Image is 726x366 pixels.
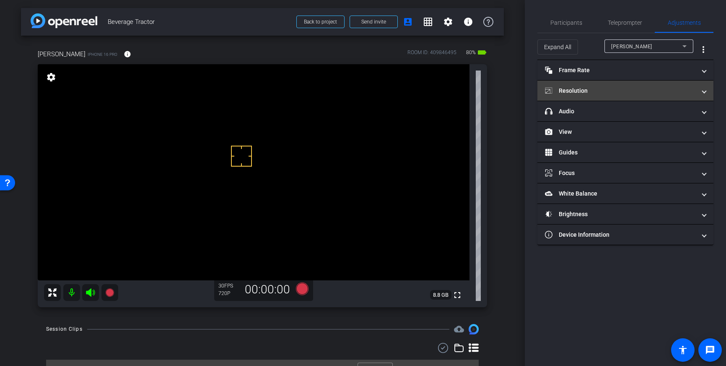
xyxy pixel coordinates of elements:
[668,20,701,26] span: Adjustments
[545,128,696,136] mat-panel-title: View
[407,49,456,61] div: ROOM ID: 409846495
[463,17,473,27] mat-icon: info
[454,324,464,334] mat-icon: cloud_upload
[545,148,696,157] mat-panel-title: Guides
[454,324,464,334] span: Destinations for your clips
[537,204,713,224] mat-expansion-panel-header: Brightness
[544,39,571,55] span: Expand All
[537,183,713,204] mat-expansion-panel-header: White Balance
[46,325,83,333] div: Session Clips
[239,282,296,297] div: 00:00:00
[608,20,642,26] span: Teleprompter
[537,163,713,183] mat-expansion-panel-header: Focus
[545,66,696,75] mat-panel-title: Frame Rate
[545,189,696,198] mat-panel-title: White Balance
[469,324,479,334] img: Session clips
[38,50,86,59] span: [PERSON_NAME]
[430,290,451,300] span: 8.8 GB
[304,19,337,25] span: Back to project
[88,51,117,58] span: iPhone 16 Pro
[537,122,713,142] mat-expansion-panel-header: View
[45,72,57,82] mat-icon: settings
[443,17,453,27] mat-icon: settings
[693,39,713,60] button: More Options for Adjustments Panel
[218,290,239,297] div: 720P
[452,290,462,300] mat-icon: fullscreen
[403,17,413,27] mat-icon: account_box
[296,16,345,28] button: Back to project
[477,47,487,58] mat-icon: battery_std
[545,169,696,178] mat-panel-title: Focus
[545,107,696,116] mat-panel-title: Audio
[423,17,433,27] mat-icon: grid_on
[545,86,696,95] mat-panel-title: Resolution
[537,39,578,55] button: Expand All
[537,142,713,162] mat-expansion-panel-header: Guides
[545,210,696,219] mat-panel-title: Brightness
[537,225,713,245] mat-expansion-panel-header: Device Information
[537,60,713,80] mat-expansion-panel-header: Frame Rate
[124,50,131,58] mat-icon: info
[350,16,398,28] button: Send invite
[31,13,97,28] img: app-logo
[537,101,713,121] mat-expansion-panel-header: Audio
[545,230,696,239] mat-panel-title: Device Information
[611,44,652,50] span: [PERSON_NAME]
[537,81,713,101] mat-expansion-panel-header: Resolution
[218,282,239,289] div: 30
[361,18,386,25] span: Send invite
[678,345,688,355] mat-icon: accessibility
[705,345,715,355] mat-icon: message
[698,44,708,55] mat-icon: more_vert
[108,13,291,30] span: Beverage Tractor
[224,283,233,289] span: FPS
[550,20,582,26] span: Participants
[465,46,477,59] span: 80%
